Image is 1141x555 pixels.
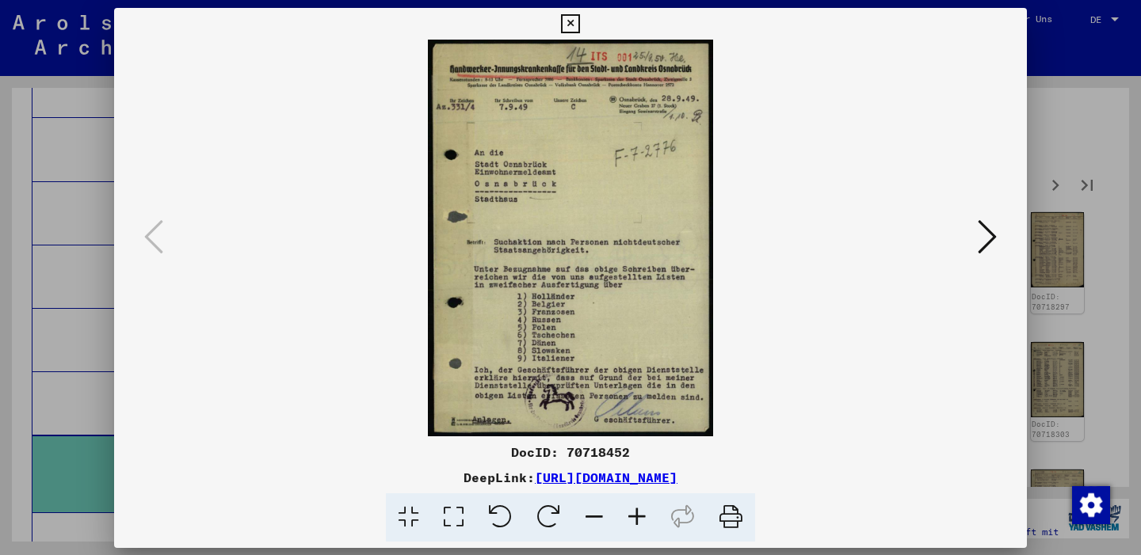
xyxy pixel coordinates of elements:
img: 001.jpg [168,40,973,436]
div: DeepLink: [114,468,1027,487]
img: Zustimmung ändern [1072,486,1110,524]
div: Zustimmung ändern [1071,485,1109,523]
div: DocID: 70718452 [114,443,1027,462]
a: [URL][DOMAIN_NAME] [535,469,677,485]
